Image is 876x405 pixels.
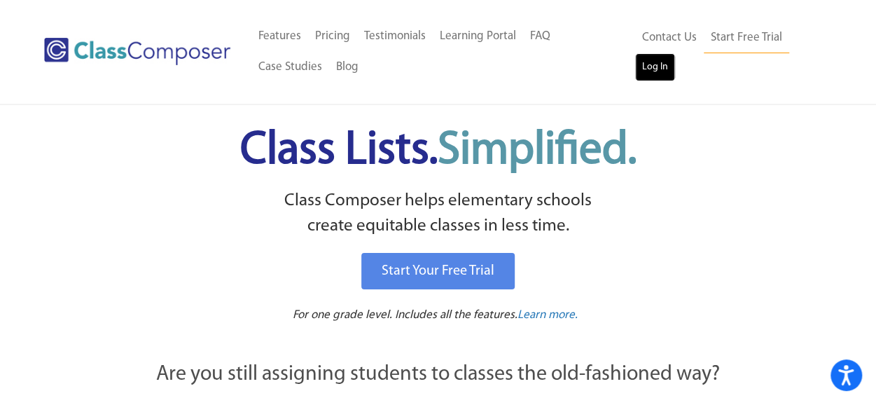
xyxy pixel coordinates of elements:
a: FAQ [523,21,557,52]
img: Class Composer [44,38,230,65]
nav: Header Menu [635,22,821,81]
a: Learn more. [517,307,578,324]
a: Pricing [308,21,357,52]
a: Learning Portal [433,21,523,52]
p: Class Composer helps elementary schools create equitable classes in less time. [79,188,798,240]
span: Learn more. [517,309,578,321]
span: Start Your Free Trial [382,264,494,278]
span: For one grade level. Includes all the features. [293,309,517,321]
a: Case Studies [251,52,329,83]
a: Blog [329,52,366,83]
a: Log In [635,53,675,81]
a: Start Your Free Trial [361,253,515,289]
span: Simplified. [438,128,637,174]
a: Features [251,21,308,52]
nav: Header Menu [251,21,635,83]
a: Contact Us [635,22,704,53]
p: Are you still assigning students to classes the old-fashioned way? [81,359,795,390]
a: Start Free Trial [704,22,789,54]
a: Testimonials [357,21,433,52]
span: Class Lists. [240,128,637,174]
